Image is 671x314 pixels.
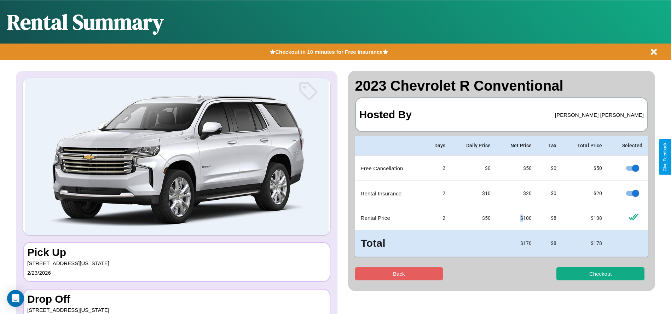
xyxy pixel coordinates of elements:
p: 2 / 23 / 2026 [27,268,326,278]
p: [STREET_ADDRESS][US_STATE] [27,258,326,268]
p: [PERSON_NAME] [PERSON_NAME] [555,110,644,120]
td: $ 170 [496,230,537,257]
td: $ 20 [562,181,608,206]
b: Checkout in 10 minutes for Free Insurance [275,49,382,55]
th: Tax [538,136,562,156]
td: $ 20 [496,181,537,206]
td: $ 8 [538,230,562,257]
button: Back [355,267,443,280]
h3: Total [361,236,417,251]
td: $ 178 [562,230,608,257]
th: Selected [608,136,648,156]
td: $ 50 [562,156,608,181]
th: Daily Price [451,136,496,156]
h3: Pick Up [27,246,326,258]
td: $0 [538,181,562,206]
td: $ 50 [451,206,496,230]
h3: Hosted By [359,102,412,128]
th: Days [423,136,451,156]
td: 2 [423,181,451,206]
td: $ 108 [562,206,608,230]
td: $ 100 [496,206,537,230]
button: Checkout [556,267,644,280]
td: $10 [451,181,496,206]
table: simple table [355,136,648,257]
p: Rental Insurance [361,189,417,198]
td: $0 [451,156,496,181]
h3: Drop Off [27,293,326,305]
td: 2 [423,206,451,230]
div: Give Feedback [663,143,667,171]
p: Free Cancellation [361,164,417,173]
p: Rental Price [361,213,417,223]
td: 2 [423,156,451,181]
td: $ 8 [538,206,562,230]
div: Open Intercom Messenger [7,290,24,307]
h2: 2023 Chevrolet R Conventional [355,78,648,94]
th: Net Price [496,136,537,156]
td: $ 50 [496,156,537,181]
h1: Rental Summary [7,7,164,36]
td: $0 [538,156,562,181]
th: Total Price [562,136,608,156]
